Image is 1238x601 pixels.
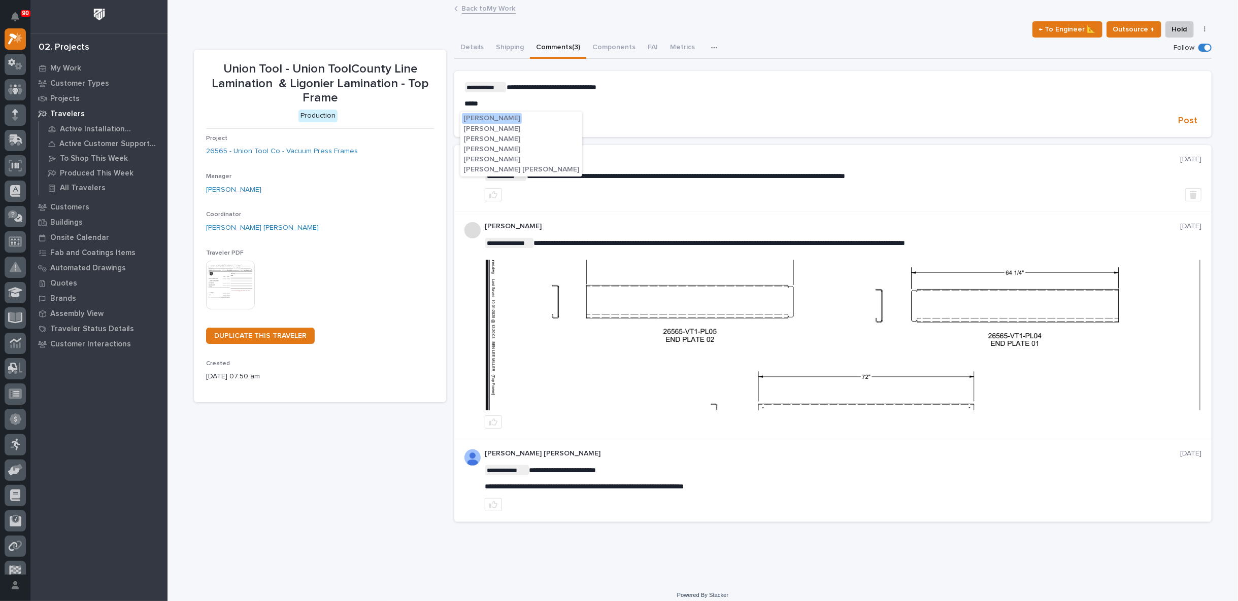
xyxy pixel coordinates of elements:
p: To Shop This Week [60,154,128,163]
button: Components [586,38,642,59]
button: like this post [485,188,502,201]
div: Production [298,110,338,122]
button: Metrics [664,38,701,59]
button: like this post [485,415,502,429]
button: [PERSON_NAME] [462,144,522,154]
a: Quotes [30,275,168,291]
p: Quotes [50,279,77,288]
p: Buildings [50,218,83,227]
p: [PERSON_NAME] [485,222,1180,231]
button: [PERSON_NAME] [462,124,522,134]
a: 26565 - Union Tool Co - Vacuum Press Frames [206,146,358,157]
span: Post [1178,115,1197,127]
div: 02. Projects [39,42,89,53]
span: Created [206,361,230,367]
span: [PERSON_NAME] [463,135,520,143]
span: ← To Engineer 📐 [1039,23,1096,36]
p: 90 [22,10,29,17]
button: [PERSON_NAME] [PERSON_NAME] [462,164,581,174]
p: [DATE] [1180,449,1201,458]
a: Projects [30,91,168,106]
p: Produced This Week [60,169,133,178]
span: Manager [206,173,231,180]
p: [DATE] [1180,155,1201,164]
a: To Shop This Week [39,151,168,165]
a: Customer Interactions [30,336,168,351]
button: [PERSON_NAME] [462,134,522,144]
p: [PERSON_NAME] [PERSON_NAME] [485,449,1180,458]
span: Outsource ↑ [1113,23,1155,36]
button: ← To Engineer 📐 [1032,21,1102,38]
p: Travelers [50,110,85,119]
button: like this post [485,498,502,511]
p: Follow [1174,44,1194,52]
a: [PERSON_NAME] [206,185,261,195]
p: Active Customer Support Travelers [59,139,160,149]
button: [PERSON_NAME] [462,154,522,164]
button: [PERSON_NAME] [462,113,522,123]
button: Hold [1165,21,1194,38]
a: Powered By Stacker [677,592,728,598]
button: Delete post [1185,188,1201,201]
a: Active Customer Support Travelers [39,136,168,151]
a: Automated Drawings [30,260,168,275]
p: Traveler Status Details [50,325,134,334]
button: Details [454,38,490,59]
span: [PERSON_NAME] [463,115,520,122]
button: Shipping [490,38,530,59]
p: Customers [50,203,89,212]
a: Traveler Status Details [30,321,168,336]
span: [PERSON_NAME] [463,146,520,153]
span: Project [206,135,227,142]
p: [PERSON_NAME] [485,155,1180,164]
a: Travelers [30,106,168,121]
a: Buildings [30,215,168,230]
span: Coordinator [206,211,241,218]
p: Automated Drawings [50,264,126,273]
button: Post [1174,115,1201,127]
p: Fab and Coatings Items [50,249,136,258]
img: AD_cMMRcK_lR-hunIWE1GUPcUjzJ19X9Uk7D-9skk6qMORDJB_ZroAFOMmnE07bDdh4EHUMJPuIZ72TfOWJm2e1TqCAEecOOP... [464,449,481,466]
p: Projects [50,94,80,103]
span: [PERSON_NAME] [463,156,520,163]
span: [PERSON_NAME] [463,125,520,132]
span: DUPLICATE THIS TRAVELER [214,332,307,339]
p: Onsite Calendar [50,233,109,242]
span: [PERSON_NAME] [PERSON_NAME] [463,166,579,173]
a: Onsite Calendar [30,230,168,245]
span: Traveler PDF [206,250,244,256]
a: Back toMy Work [462,2,516,14]
img: Workspace Logo [90,5,109,24]
button: FAI [642,38,664,59]
p: My Work [50,64,81,73]
p: Assembly View [50,309,104,319]
p: Active Installation Travelers [60,125,160,134]
a: [PERSON_NAME] [PERSON_NAME] [206,223,319,233]
a: My Work [30,60,168,76]
p: [DATE] 07:50 am [206,371,434,382]
a: DUPLICATE THIS TRAVELER [206,328,315,344]
a: Customers [30,199,168,215]
p: Customer Types [50,79,109,88]
p: Brands [50,294,76,303]
button: Comments (3) [530,38,586,59]
a: Customer Types [30,76,168,91]
a: Produced This Week [39,166,168,180]
p: Union Tool - Union ToolCounty Line Lamination & Ligonier Lamination - Top Frame [206,62,434,105]
button: Notifications [5,6,26,27]
a: Assembly View [30,306,168,321]
p: All Travelers [60,184,106,193]
button: Outsource ↑ [1107,21,1161,38]
p: [DATE] [1180,222,1201,231]
a: Brands [30,291,168,306]
a: Fab and Coatings Items [30,245,168,260]
a: All Travelers [39,181,168,195]
p: Customer Interactions [50,340,131,349]
a: Active Installation Travelers [39,122,168,136]
span: Hold [1172,23,1187,36]
div: Notifications90 [13,12,26,28]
